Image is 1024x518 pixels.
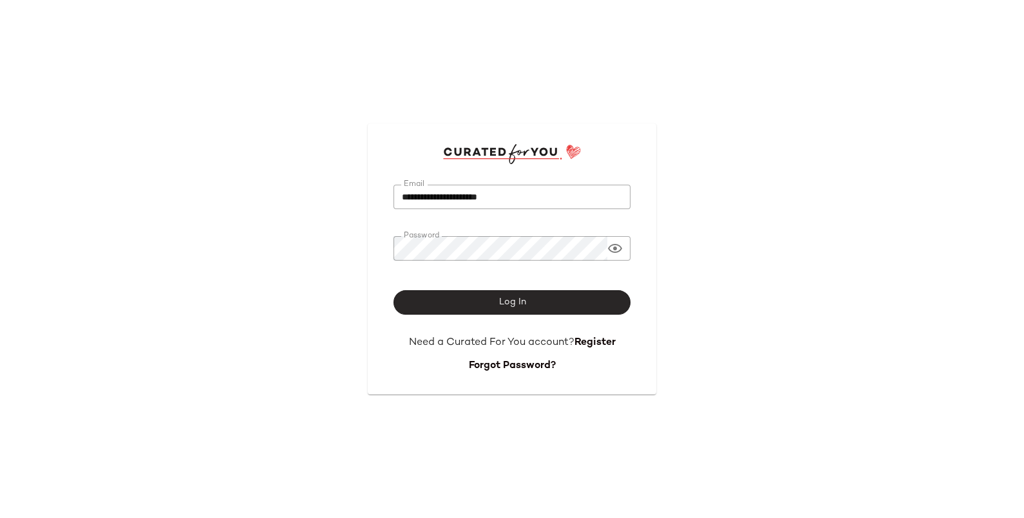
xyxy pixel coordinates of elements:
[498,297,526,308] span: Log In
[574,337,616,348] a: Register
[469,360,556,371] a: Forgot Password?
[443,144,582,163] img: cfy_login_logo.DGdB1djN.svg
[409,337,574,348] span: Need a Curated For You account?
[393,290,631,315] button: Log In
